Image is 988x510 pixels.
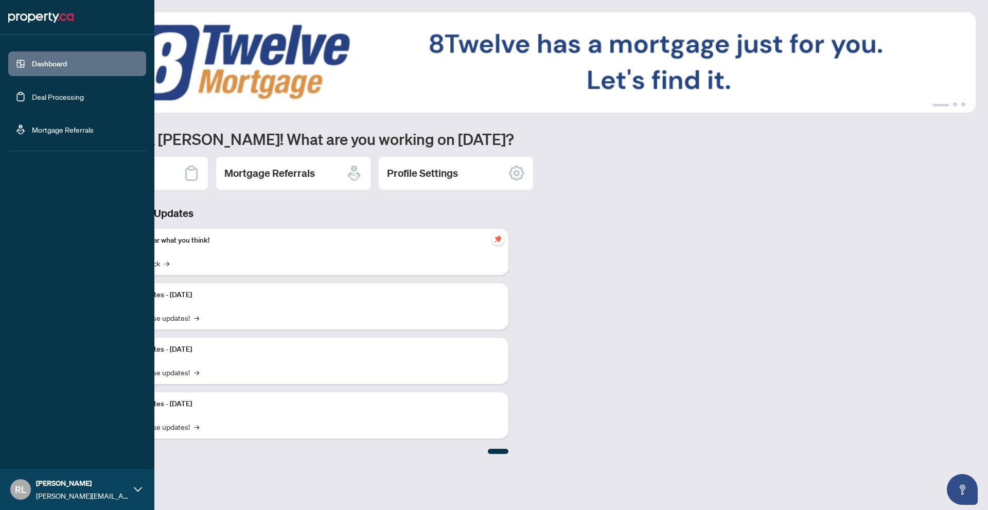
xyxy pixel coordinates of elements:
[108,344,500,355] p: Platform Updates - [DATE]
[961,102,965,106] button: 3
[953,102,957,106] button: 2
[8,9,74,26] img: logo
[164,258,169,269] span: →
[194,312,199,323] span: →
[36,478,129,489] span: [PERSON_NAME]
[932,102,949,106] button: 1
[108,398,500,410] p: Platform Updates - [DATE]
[108,235,500,246] p: We want to hear what you think!
[194,421,199,432] span: →
[387,166,458,180] h2: Profile Settings
[492,233,504,245] span: pushpin
[947,474,978,505] button: Open asap
[224,166,315,180] h2: Mortgage Referrals
[54,129,976,149] h1: Welcome back [PERSON_NAME]! What are you working on [DATE]?
[15,482,26,497] span: RL
[32,59,67,68] a: Dashboard
[54,12,976,113] img: Slide 0
[36,490,129,501] span: [PERSON_NAME][EMAIL_ADDRESS][DOMAIN_NAME]
[32,125,94,134] a: Mortgage Referrals
[32,92,84,101] a: Deal Processing
[54,206,508,221] h3: Brokerage & Industry Updates
[194,367,199,378] span: →
[108,289,500,301] p: Platform Updates - [DATE]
